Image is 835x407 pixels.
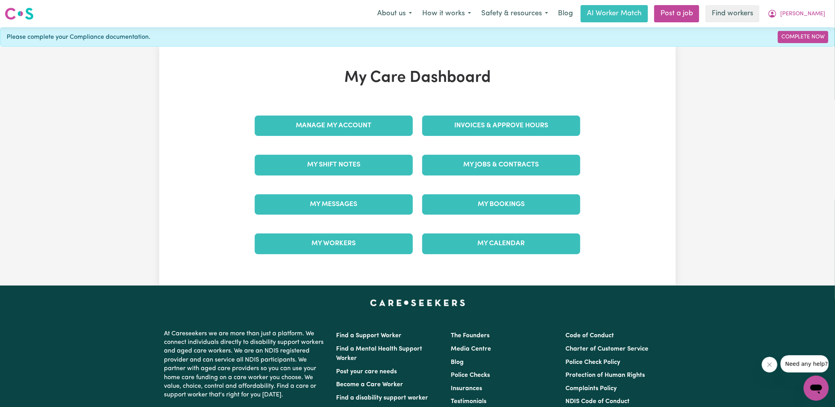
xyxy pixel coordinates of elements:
button: About us [372,5,417,22]
a: Insurances [451,385,482,392]
a: Code of Conduct [566,333,614,339]
a: My Shift Notes [255,155,413,175]
span: [PERSON_NAME] [780,10,825,18]
button: My Account [763,5,830,22]
a: Find a Support Worker [336,333,401,339]
a: Protection of Human Rights [566,372,645,378]
p: At Careseekers we are more than just a platform. We connect individuals directly to disability su... [164,326,327,403]
a: Invoices & Approve Hours [422,116,580,136]
iframe: Close message [762,357,777,373]
a: Careseekers logo [5,5,34,23]
iframe: Button to launch messaging window [804,376,829,401]
a: Media Centre [451,346,491,352]
a: Manage My Account [255,116,413,136]
span: Please complete your Compliance documentation. [7,33,150,42]
a: Become a Care Worker [336,382,403,388]
a: Testimonials [451,398,486,405]
a: Find a disability support worker [336,395,428,401]
a: Complete Now [778,31,828,43]
h1: My Care Dashboard [250,69,585,87]
a: My Workers [255,233,413,254]
a: NDIS Code of Conduct [566,398,630,405]
button: How it works [417,5,476,22]
a: Find workers [705,5,759,22]
button: Safety & resources [476,5,553,22]
img: Careseekers logo [5,7,34,21]
a: Blog [553,5,578,22]
a: Police Check Policy [566,359,621,365]
a: My Jobs & Contracts [422,155,580,175]
a: Charter of Customer Service [566,346,649,352]
a: Careseekers home page [370,300,465,306]
a: Blog [451,359,464,365]
a: Police Checks [451,372,490,378]
a: AI Worker Match [581,5,648,22]
a: Post a job [654,5,699,22]
a: Post your care needs [336,369,397,375]
a: Complaints Policy [566,385,617,392]
a: My Messages [255,194,413,215]
a: The Founders [451,333,489,339]
a: My Bookings [422,194,580,215]
a: Find a Mental Health Support Worker [336,346,422,362]
iframe: Message from company [781,355,829,373]
a: My Calendar [422,233,580,254]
